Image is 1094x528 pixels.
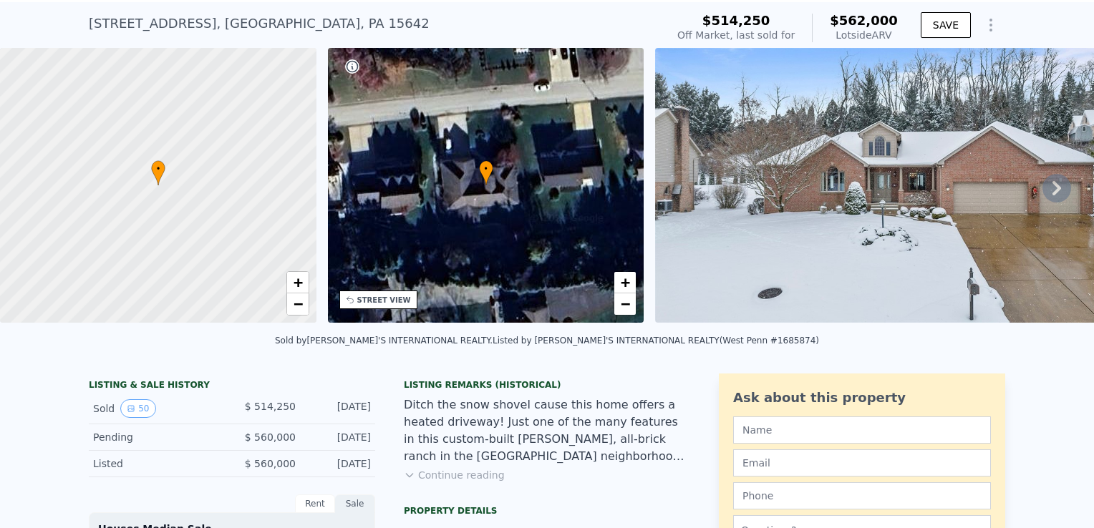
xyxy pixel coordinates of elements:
a: Zoom in [614,272,636,293]
span: $ 560,000 [245,431,296,443]
span: $ 560,000 [245,458,296,469]
button: Show Options [977,11,1005,39]
div: Lotside ARV [830,28,898,42]
div: • [479,160,493,185]
span: $514,250 [702,13,770,28]
div: Sold [93,399,221,418]
span: • [151,162,165,175]
div: [DATE] [307,456,371,471]
input: Email [733,449,991,476]
div: Off Market, last sold for [677,28,795,42]
div: STREET VIEW [357,295,411,305]
span: + [621,273,630,291]
span: $562,000 [830,13,898,28]
div: Listing Remarks (Historical) [404,379,690,391]
div: Property details [404,505,690,517]
div: Sold by [PERSON_NAME]'S INTERNATIONAL REALTY . [275,336,493,346]
div: • [151,160,165,185]
a: Zoom in [287,272,309,293]
button: SAVE [921,12,971,38]
button: View historical data [120,399,155,418]
div: [DATE] [307,430,371,444]
div: LISTING & SALE HISTORY [89,379,375,393]
span: − [293,295,302,313]
div: Rent [295,494,335,513]
button: Continue reading [404,468,505,482]
div: Sale [335,494,375,513]
div: [DATE] [307,399,371,418]
a: Zoom out [287,293,309,315]
div: Ask about this property [733,388,991,408]
div: Listed by [PERSON_NAME]'S INTERNATIONAL REALTY (West Penn #1685874) [493,336,819,346]
div: Pending [93,430,221,444]
div: Listed [93,456,221,471]
input: Name [733,416,991,444]
span: • [479,162,493,175]
div: Ditch the snow shovel cause this home offers a heated driveway! Just one of the many features in ... [404,396,690,465]
div: [STREET_ADDRESS] , [GEOGRAPHIC_DATA] , PA 15642 [89,14,430,34]
a: Zoom out [614,293,636,315]
input: Phone [733,482,991,509]
span: − [621,295,630,313]
span: $ 514,250 [245,401,296,412]
span: + [293,273,302,291]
